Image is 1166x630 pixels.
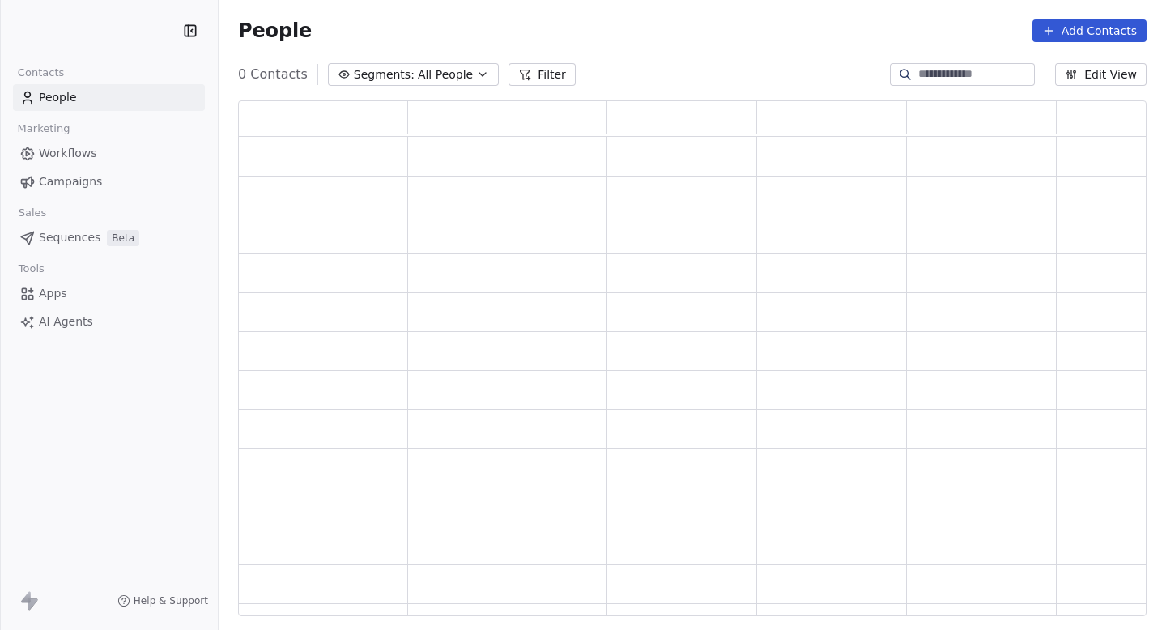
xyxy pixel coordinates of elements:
span: Segments: [354,66,415,83]
span: AI Agents [39,313,93,330]
button: Edit View [1055,63,1147,86]
span: Tools [11,257,51,281]
span: Sales [11,201,53,225]
span: Workflows [39,145,97,162]
a: Workflows [13,140,205,167]
a: Campaigns [13,168,205,195]
span: 0 Contacts [238,65,308,84]
span: Sequences [39,229,100,246]
button: Filter [509,63,576,86]
a: People [13,84,205,111]
a: Help & Support [117,594,208,607]
span: People [238,19,312,43]
span: Marketing [11,117,77,141]
span: Contacts [11,61,71,85]
span: All People [418,66,473,83]
a: Apps [13,280,205,307]
span: Apps [39,285,67,302]
span: Beta [107,230,139,246]
a: SequencesBeta [13,224,205,251]
span: Campaigns [39,173,102,190]
span: Help & Support [134,594,208,607]
button: Add Contacts [1032,19,1147,42]
a: AI Agents [13,309,205,335]
span: People [39,89,77,106]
